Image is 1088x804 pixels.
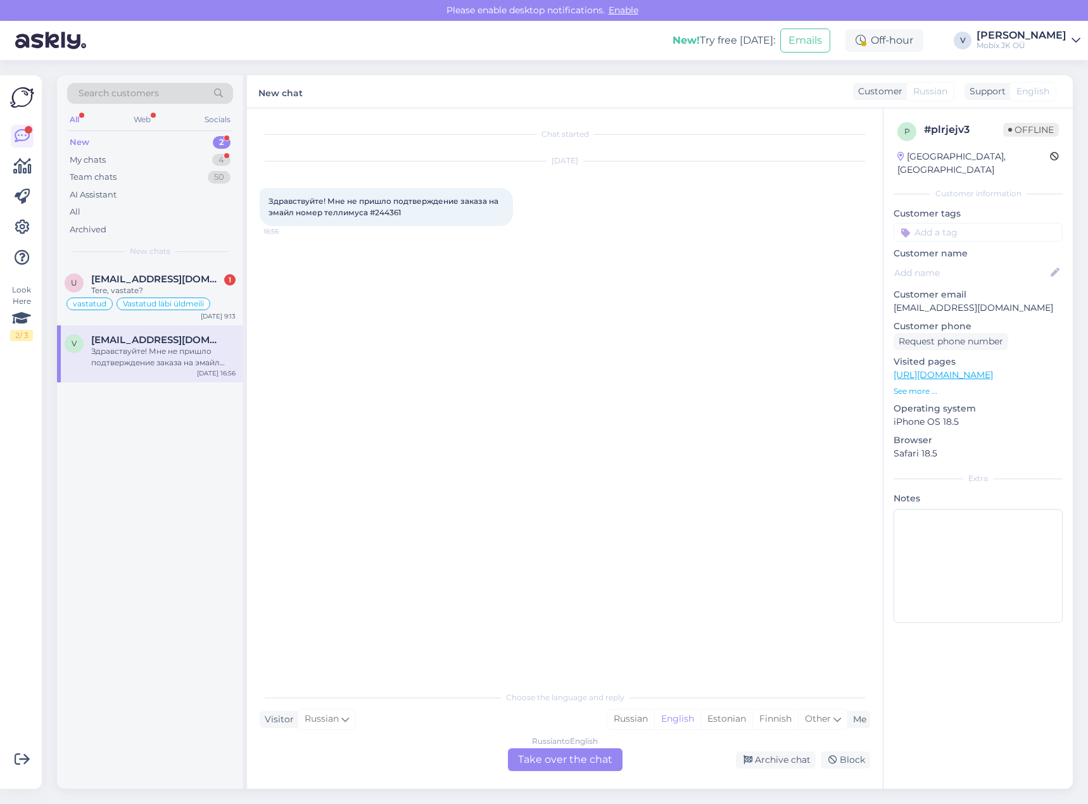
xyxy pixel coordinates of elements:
[605,4,642,16] span: Enable
[10,284,33,341] div: Look Here
[269,196,500,217] span: Здравствуйте! Мне не пришло подтверждение заказа на эмайл номер теллимуса #244361
[894,434,1063,447] p: Browser
[805,713,831,724] span: Other
[894,247,1063,260] p: Customer name
[894,473,1063,484] div: Extra
[202,111,233,128] div: Socials
[67,111,82,128] div: All
[894,188,1063,199] div: Customer information
[532,736,598,747] div: Russian to English
[673,34,700,46] b: New!
[260,155,870,166] div: [DATE]
[91,346,236,368] div: Здравствуйте! Мне не пришло подтверждение заказа на эмайл номер теллимуса #244361
[70,189,117,201] div: AI Assistant
[977,30,1080,51] a: [PERSON_NAME]Mobix JK OÜ
[224,274,236,286] div: 1
[894,207,1063,220] p: Customer tags
[894,301,1063,315] p: [EMAIL_ADDRESS][DOMAIN_NAME]
[1003,123,1059,137] span: Offline
[894,288,1063,301] p: Customer email
[845,29,923,52] div: Off-hour
[70,171,117,184] div: Team chats
[894,492,1063,505] p: Notes
[954,32,971,49] div: V
[853,85,902,98] div: Customer
[213,136,231,149] div: 2
[71,278,77,287] span: u
[894,415,1063,429] p: iPhone OS 18.5
[894,402,1063,415] p: Operating system
[73,300,106,308] span: vastatud
[913,85,947,98] span: Russian
[258,83,303,100] label: New chat
[212,154,231,166] div: 4
[70,154,106,166] div: My chats
[131,111,153,128] div: Web
[924,122,1003,137] div: # plrjejv3
[848,713,866,726] div: Me
[123,300,204,308] span: Vastatud läbi üldmeili
[977,30,1066,41] div: [PERSON_NAME]
[305,712,339,726] span: Russian
[91,334,223,346] span: varlamova.aali@gmail.com
[780,28,830,53] button: Emails
[70,136,89,149] div: New
[821,751,870,769] div: Block
[79,87,159,100] span: Search customers
[10,330,33,341] div: 2 / 3
[72,339,77,348] span: v
[70,223,106,236] div: Archived
[894,355,1063,368] p: Visited pages
[91,285,236,296] div: Tere, vastate?
[70,206,80,218] div: All
[607,710,654,729] div: Russian
[894,386,1063,397] p: See more ...
[897,150,1050,177] div: [GEOGRAPHIC_DATA], [GEOGRAPHIC_DATA]
[197,368,236,378] div: [DATE] 16:56
[894,369,993,380] a: [URL][DOMAIN_NAME]
[894,447,1063,460] p: Safari 18.5
[700,710,752,729] div: Estonian
[263,227,311,236] span: 16:56
[201,311,236,321] div: [DATE] 9:13
[904,127,910,136] span: p
[894,320,1063,333] p: Customer phone
[673,33,775,48] div: Try free [DATE]:
[10,85,34,110] img: Askly Logo
[1016,85,1049,98] span: English
[91,273,223,285] span: uku.ojasalu@gmail.com
[736,751,816,769] div: Archive chat
[130,246,170,257] span: New chats
[260,692,870,703] div: Choose the language and reply
[654,710,700,729] div: English
[965,85,1006,98] div: Support
[208,171,231,184] div: 50
[894,223,1063,242] input: Add a tag
[977,41,1066,51] div: Mobix JK OÜ
[894,333,1008,350] div: Request phone number
[752,710,798,729] div: Finnish
[260,713,294,726] div: Visitor
[894,266,1048,280] input: Add name
[260,129,870,140] div: Chat started
[508,748,623,771] div: Take over the chat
